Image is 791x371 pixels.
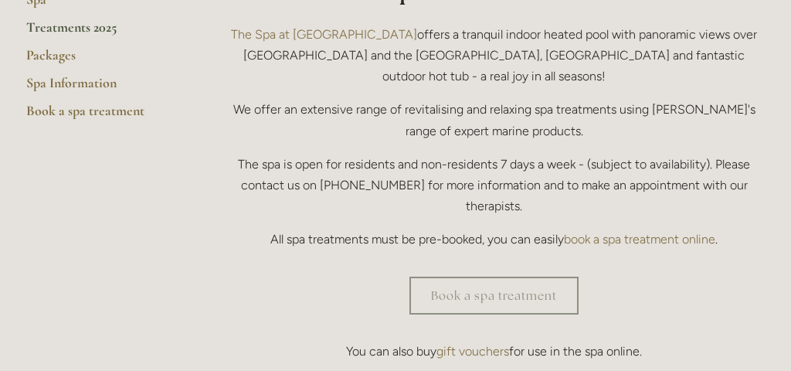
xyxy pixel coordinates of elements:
[436,344,509,359] a: gift vouchers
[223,341,765,362] p: You can also buy for use in the spa online.
[223,154,765,217] p: The spa is open for residents and non-residents 7 days a week - (subject to availability). Please...
[223,24,765,87] p: offers a tranquil indoor heated pool with panoramic views over [GEOGRAPHIC_DATA] and the [GEOGRAP...
[564,232,715,247] a: book a spa treatment online
[223,229,765,250] p: All spa treatments must be pre-booked, you can easily .
[223,99,765,141] p: We offer an extensive range of revitalising and relaxing spa treatments using [PERSON_NAME]'s ran...
[26,46,174,74] a: Packages
[26,102,174,130] a: Book a spa treatment
[409,277,579,315] a: Book a spa treatment
[26,74,174,102] a: Spa Information
[231,27,417,42] a: The Spa at [GEOGRAPHIC_DATA]
[26,19,174,46] a: Treatments 2025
